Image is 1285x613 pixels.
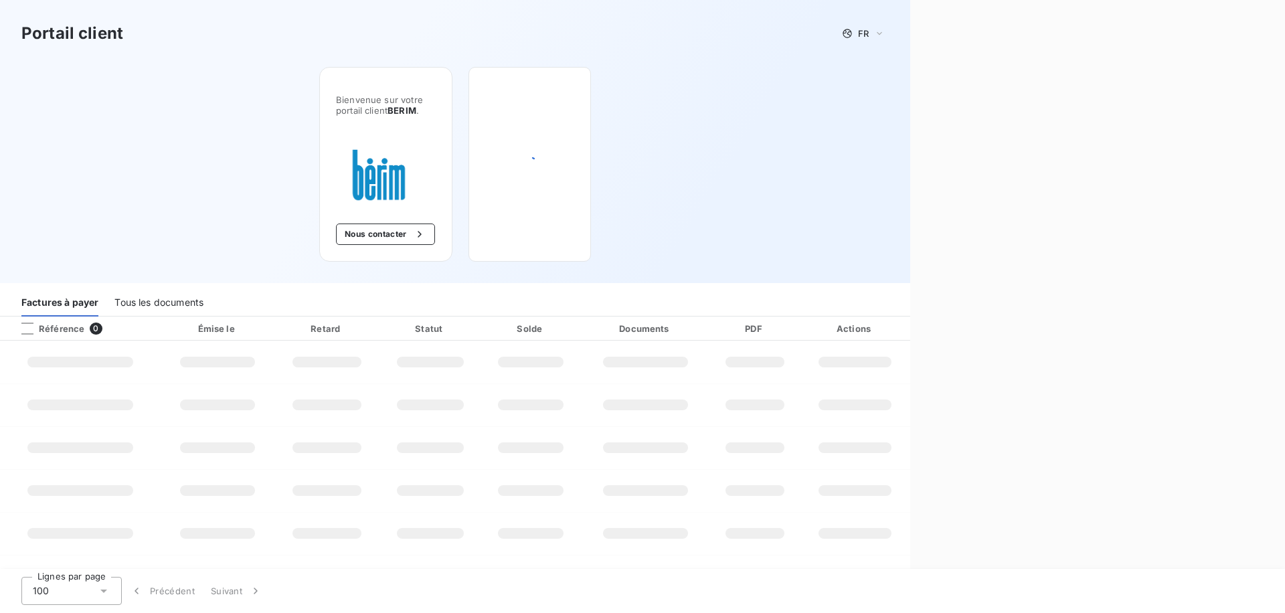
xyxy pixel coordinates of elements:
[33,584,49,598] span: 100
[802,322,908,335] div: Actions
[11,323,84,335] div: Référence
[713,322,797,335] div: PDF
[388,105,416,116] span: BERIM
[114,288,203,317] div: Tous les documents
[21,288,98,317] div: Factures à payer
[336,148,422,202] img: Company logo
[122,577,203,605] button: Précédent
[336,94,436,116] span: Bienvenue sur votre portail client .
[858,28,869,39] span: FR
[277,322,376,335] div: Retard
[381,322,479,335] div: Statut
[203,577,270,605] button: Suivant
[21,21,123,46] h3: Portail client
[90,323,102,335] span: 0
[484,322,578,335] div: Solde
[584,322,707,335] div: Documents
[336,224,435,245] button: Nous contacter
[163,322,272,335] div: Émise le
